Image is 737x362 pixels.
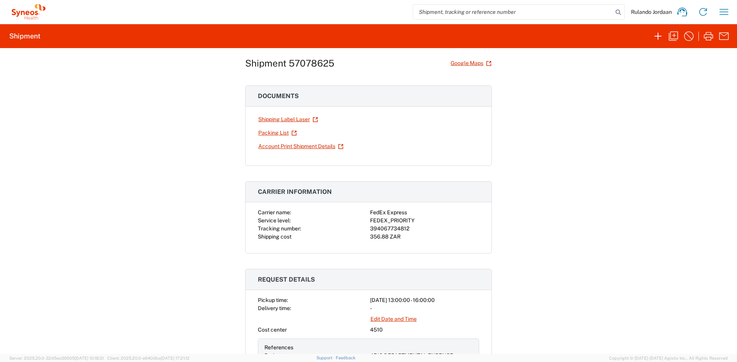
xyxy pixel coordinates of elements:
[258,209,291,215] span: Carrier name:
[370,209,479,217] div: FedEx Express
[245,58,334,69] h1: Shipment 57078625
[258,126,297,140] a: Packing List
[258,234,291,240] span: Shipping cost
[370,352,473,360] div: 4510 DEPARTMENTAL EXPENSE
[413,5,613,19] input: Shipment, tracking or reference number
[258,92,299,100] span: Documents
[264,352,367,360] div: Project
[258,327,287,333] span: Cost center
[258,297,288,303] span: Pickup time:
[258,188,332,195] span: Carrier information
[107,356,190,360] span: Client: 2025.20.0-e640dba
[316,355,336,360] a: Support
[161,356,190,360] span: [DATE] 17:21:12
[370,296,479,304] div: [DATE] 13:00:00 - 16:00:00
[9,356,104,360] span: Server: 2025.20.0-32d5ea39505
[258,225,301,232] span: Tracking number:
[370,304,479,312] div: -
[370,217,479,225] div: FEDEX_PRIORITY
[370,225,479,233] div: 394067734812
[258,217,291,224] span: Service level:
[258,113,318,126] a: Shipping Label Laser
[370,326,479,334] div: 4510
[258,276,315,283] span: Request details
[258,305,291,311] span: Delivery time:
[631,8,672,15] span: Rulando Jordaan
[75,356,104,360] span: [DATE] 10:18:31
[609,355,728,362] span: Copyright © [DATE]-[DATE] Agistix Inc., All Rights Reserved
[450,57,492,70] a: Google Maps
[370,233,479,241] div: 356.88 ZAR
[258,140,344,153] a: Account Print Shipment Details
[370,312,417,326] a: Edit Date and Time
[264,344,293,350] span: References
[336,355,355,360] a: Feedback
[9,32,40,41] h2: Shipment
